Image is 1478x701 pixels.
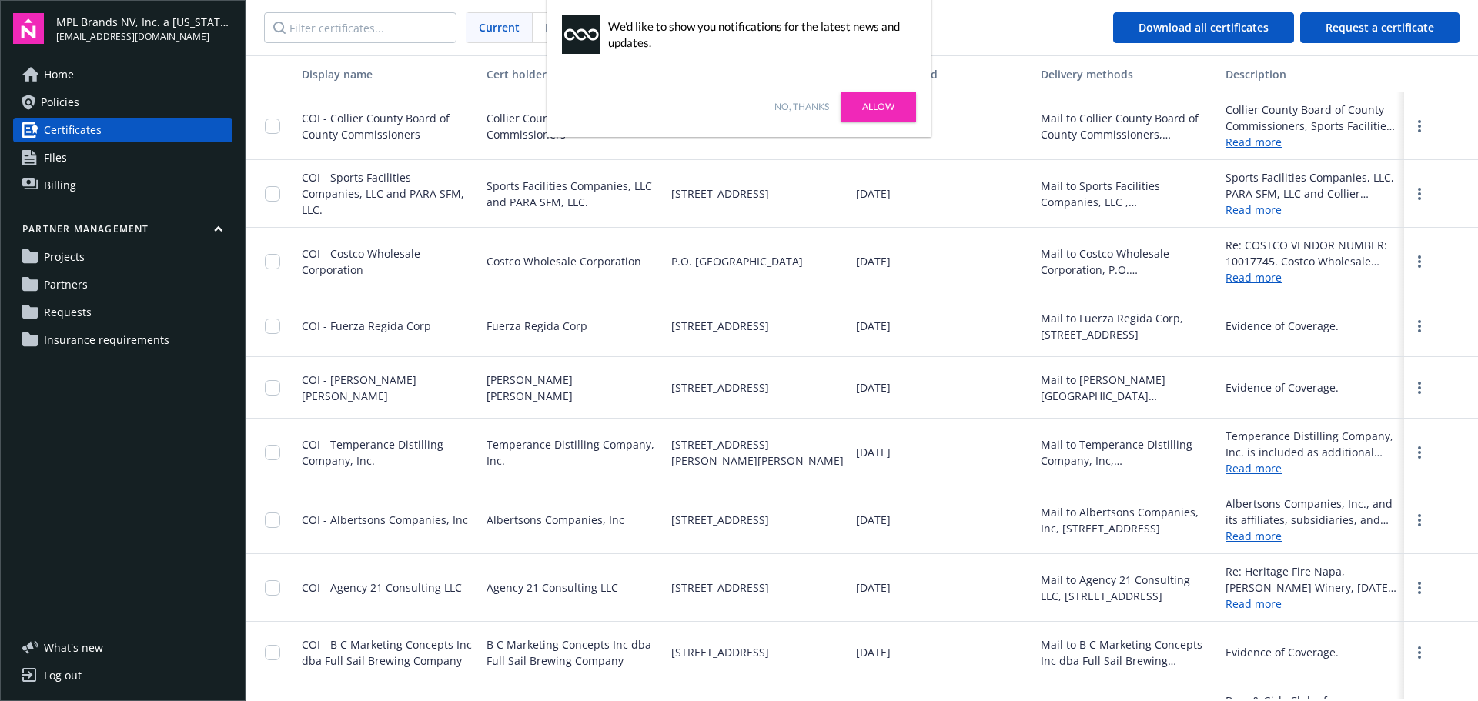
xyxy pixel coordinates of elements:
[487,512,624,528] span: Albertsons Companies, Inc
[1226,644,1339,660] div: Evidence of Coverage.
[1041,178,1213,210] div: Mail to Sports Facilities Companies, LLC , [STREET_ADDRESS]
[265,512,280,528] input: Toggle Row Selected
[13,173,232,198] a: Billing
[44,663,82,688] div: Log out
[265,119,280,134] input: Toggle Row Selected
[545,19,587,35] span: Pending
[856,66,1028,82] div: Date generated
[302,319,431,333] span: COI - Fuerza Regida Corp
[44,639,103,656] span: What ' s new
[264,12,456,43] input: Filter certificates...
[671,318,769,334] span: [STREET_ADDRESS]
[479,19,520,35] span: Current
[487,436,659,469] span: Temperance Distilling Company, Inc.
[487,372,659,404] span: [PERSON_NAME] [PERSON_NAME]
[13,90,232,115] a: Policies
[302,111,450,142] span: COI - Collier County Board of County Commissioners
[671,579,769,596] span: [STREET_ADDRESS]
[1226,563,1398,596] div: Re: Heritage Fire Napa, [PERSON_NAME] Winery, [DATE]. Agency 21 Consulting LLC is included as add...
[1410,117,1429,135] a: more
[1326,20,1434,35] span: Request a certificate
[1226,102,1398,134] div: Collier County Board of County Commissioners, Sports Facilities Companies, LLC and PARA SFM, LLC ...
[41,90,79,115] span: Policies
[1035,55,1219,92] button: Delivery methods
[302,246,420,277] span: COI - Costco Wholesale Corporation
[1226,202,1398,218] a: Read more
[856,253,891,269] span: [DATE]
[302,372,416,403] span: COI - [PERSON_NAME] [PERSON_NAME]
[1113,12,1294,43] button: Download all certificates
[856,444,891,460] span: [DATE]
[850,55,1035,92] button: Date generated
[1410,579,1429,597] a: more
[1410,252,1429,271] a: more
[1410,643,1429,662] a: more
[1226,460,1398,476] a: Read more
[1410,379,1429,397] a: more
[487,178,659,210] span: Sports Facilities Companies, LLC and PARA SFM, LLC.
[302,637,472,668] span: COI - B C Marketing Concepts Inc dba Full Sail Brewing Company
[44,328,169,352] span: Insurance requirements
[1139,13,1269,42] div: Download all certificates
[480,55,665,92] button: Cert holder name
[1410,185,1429,203] a: more
[856,644,891,660] span: [DATE]
[487,253,641,269] span: Costco Wholesale Corporation
[265,645,280,660] input: Toggle Row Selected
[1226,169,1398,202] div: Sports Facilities Companies, LLC, PARA SFM, LLC and Collier County Board of County Commissioners ...
[1226,596,1398,612] a: Read more
[671,185,769,202] span: [STREET_ADDRESS]
[13,328,232,352] a: Insurance requirements
[302,170,464,217] span: COI - Sports Facilities Companies, LLC and PARA SFM, LLC.
[1226,428,1398,460] div: Temperance Distilling Company, Inc. is included as additional insured as respects General Liabili...
[44,300,92,325] span: Requests
[1226,379,1339,396] div: Evidence of Coverage.
[487,110,659,142] span: Collier County Board of County Commissioners
[1041,372,1213,404] div: Mail to [PERSON_NAME][GEOGRAPHIC_DATA][PERSON_NAME], [STREET_ADDRESS]
[13,145,232,170] a: Files
[774,100,829,114] a: No, thanks
[856,579,891,596] span: [DATE]
[671,379,769,396] span: [STREET_ADDRESS]
[856,512,891,528] span: [DATE]
[302,66,474,82] div: Display name
[671,253,803,269] span: P.O. [GEOGRAPHIC_DATA]
[1226,269,1398,285] a: Read more
[265,254,280,269] input: Toggle Row Selected
[487,318,587,334] span: Fuerza Regida Corp
[487,636,659,669] span: B C Marketing Concepts Inc dba Full Sail Brewing Company
[302,512,468,527] span: COI - Albertsons Companies, Inc
[13,300,232,325] a: Requests
[1041,572,1213,604] div: Mail to Agency 21 Consulting LLC, [STREET_ADDRESS]
[1410,443,1429,462] a: more
[487,66,642,82] div: Cert holder name
[671,644,769,660] span: [STREET_ADDRESS]
[44,62,74,87] span: Home
[487,579,618,596] span: Agency 21 Consulting LLC
[44,145,67,170] span: Files
[1300,12,1460,43] button: Request a certificate
[1226,528,1398,544] a: Read more
[265,445,280,460] input: Toggle Row Selected
[1041,310,1213,342] div: Mail to Fuerza Regida Corp, [STREET_ADDRESS]
[13,245,232,269] a: Projects
[13,118,232,142] a: Certificates
[44,173,76,198] span: Billing
[44,245,85,269] span: Projects
[44,118,102,142] span: Certificates
[13,639,128,656] button: What's new
[1226,237,1398,269] div: Re: COSTCO VENDOR NUMBER: 10017745. Costco Wholesale Corporation and/or any subsidiary, proprieta...
[302,437,443,468] span: COI - Temperance Distilling Company, Inc.
[1219,55,1404,92] button: Description
[841,92,916,122] a: Allow
[608,18,908,51] div: We'd like to show you notifications for the latest news and updates.
[296,55,480,92] button: Display name
[265,580,280,596] input: Toggle Row Selected
[302,580,462,595] span: COI - Agency 21 Consulting LLC
[56,14,232,30] span: MPL Brands NV, Inc. a [US_STATE] Corporation
[265,380,280,396] input: Toggle Row Selected
[265,186,280,202] input: Toggle Row Selected
[856,185,891,202] span: [DATE]
[856,379,891,396] span: [DATE]
[671,436,844,469] span: [STREET_ADDRESS][PERSON_NAME][PERSON_NAME]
